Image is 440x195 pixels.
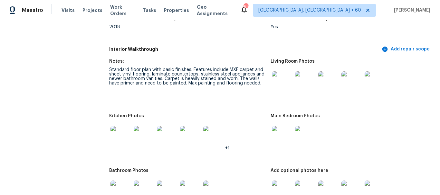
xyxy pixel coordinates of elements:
h5: Living Room Photos [271,59,315,64]
div: 818 [244,4,248,10]
button: Add repair scope [380,43,432,55]
span: Tasks [143,8,156,13]
span: Add repair scope [383,45,430,53]
h5: Notes: [109,59,124,64]
div: Standard floor plan with basic finishes. Features include MXF carpet and sheet vinyl flooring, la... [109,67,266,85]
h5: Bathroom Photos [109,168,148,173]
span: Projects [82,7,102,13]
span: Work Orders [110,4,135,17]
h5: Interior Walkthrough [109,46,380,53]
h5: Kitchen Photos [109,114,144,118]
span: [GEOGRAPHIC_DATA], [GEOGRAPHIC_DATA] + 60 [258,7,361,13]
span: [PERSON_NAME] [391,7,430,13]
span: Maestro [22,7,43,13]
span: +1 [225,146,230,150]
h5: Main Bedroom Photos [271,114,320,118]
div: Yes [271,25,427,29]
h5: Add optional photos here [271,168,328,173]
div: 2018 [109,25,266,29]
span: Visits [62,7,75,13]
span: Geo Assignments [197,4,233,17]
span: Properties [164,7,189,13]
